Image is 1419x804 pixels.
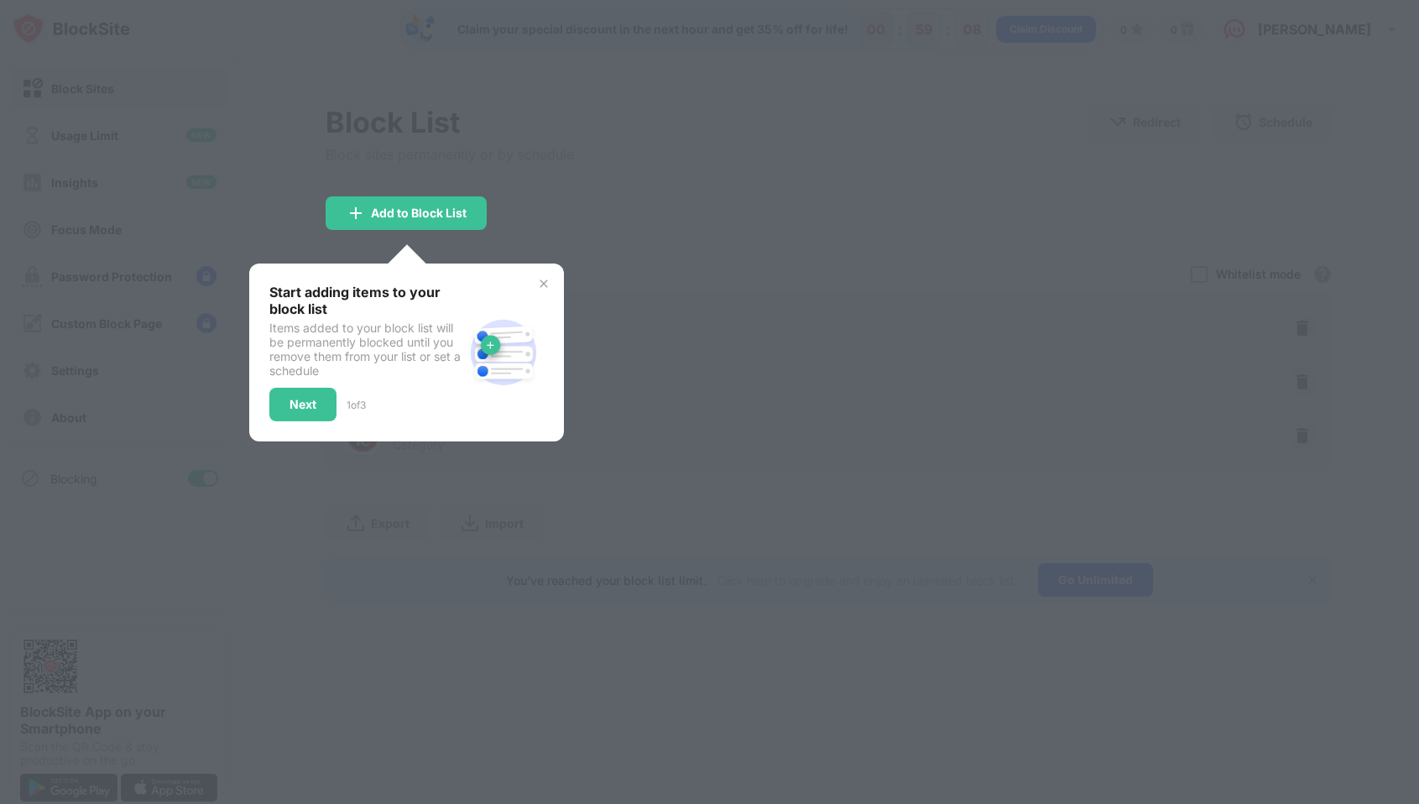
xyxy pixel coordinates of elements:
div: Items added to your block list will be permanently blocked until you remove them from your list o... [269,321,463,378]
div: 1 of 3 [347,399,366,411]
div: Add to Block List [371,206,467,220]
img: x-button.svg [537,277,550,290]
div: Start adding items to your block list [269,284,463,317]
img: block-site.svg [463,312,544,393]
div: Next [290,398,316,411]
